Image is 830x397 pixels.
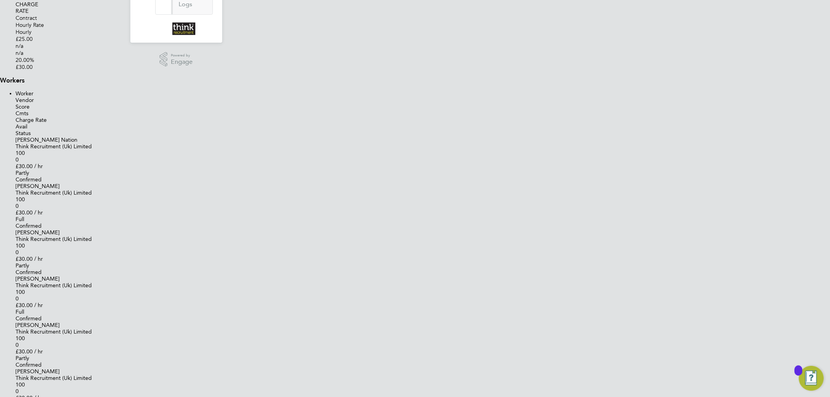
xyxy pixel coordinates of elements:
span: Hourly Rate [16,21,44,28]
span: / hr [34,348,43,355]
span: £30.00 [16,256,33,262]
span: [PERSON_NAME] [16,229,60,236]
span: Powered by [171,52,193,59]
a: Go to home page [155,23,213,35]
span: n/a [16,42,23,49]
img: thinkrecruitment-logo-retina.png [172,23,196,35]
span: 100 [16,150,25,156]
div: Confirmed [16,315,830,322]
span: Partly [16,170,29,176]
span: 0 [16,203,19,209]
span: Think Recruitment (Uk) Limited [16,282,92,289]
span: [PERSON_NAME] [16,368,60,375]
div: Score [16,104,830,110]
button: Open Resource Center, 10 new notifications [799,366,824,391]
span: 0 [16,295,19,302]
span: Engage [171,59,193,65]
span: Think Recruitment (Uk) Limited [16,143,92,150]
div: Hourly [16,28,830,35]
span: Partly [16,355,29,362]
span: Full [16,309,24,315]
span: [PERSON_NAME] Nation [16,137,77,143]
span: £30.00 [16,348,33,355]
span: 100 [16,381,25,388]
div: Avail [16,123,830,130]
div: Confirmed [16,269,830,276]
span: 0 [16,156,19,163]
span: [PERSON_NAME] [16,276,60,282]
span: Think Recruitment (Uk) Limited [16,236,92,242]
span: 100 [16,335,25,342]
div: Contract [16,14,830,21]
span: 0 [16,342,19,348]
span: £30.00 [16,209,33,216]
span: n/a [16,49,23,56]
span: Full [16,216,24,223]
span: 100 [16,289,25,295]
span: £30.00 [16,163,33,170]
a: Powered byEngage [160,52,193,67]
span: 100 [16,242,25,249]
span: 100 [16,196,25,203]
span: Think Recruitment (Uk) Limited [16,190,92,196]
span: £30.00 [16,63,33,70]
div: Confirmed [16,176,830,183]
div: Confirmed [16,223,830,229]
div: Status [16,130,830,137]
span: / hr [34,209,43,216]
span: [PERSON_NAME] [16,183,60,190]
div: Confirmed [16,362,830,368]
span: 0 [16,388,19,395]
span: Think Recruitment (Uk) Limited [16,328,92,335]
span: / hr [34,163,43,170]
span: Think Recruitment (Uk) Limited [16,375,92,381]
span: 0 [16,249,19,256]
span: / hr [34,302,43,309]
div: Charge Rate [16,117,830,123]
div: Cmts [16,110,830,117]
div: Vendor [16,97,830,104]
span: Partly [16,262,29,269]
div: £25.00 [16,35,830,42]
span: 20.00% [16,56,34,63]
div: Worker [16,90,830,97]
span: [PERSON_NAME] [16,322,60,328]
span: / hr [34,256,43,262]
span: £30.00 [16,302,33,309]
